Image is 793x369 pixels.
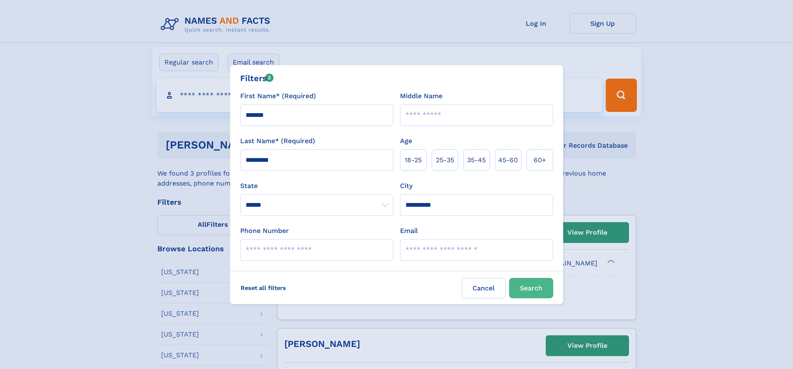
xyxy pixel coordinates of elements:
[436,155,454,165] span: 25‑35
[235,278,291,298] label: Reset all filters
[240,91,316,101] label: First Name* (Required)
[400,226,418,236] label: Email
[240,181,393,191] label: State
[467,155,486,165] span: 35‑45
[240,226,289,236] label: Phone Number
[400,181,413,191] label: City
[509,278,553,298] button: Search
[400,91,442,101] label: Middle Name
[240,72,274,84] div: Filters
[498,155,518,165] span: 45‑60
[462,278,506,298] label: Cancel
[534,155,546,165] span: 60+
[240,136,315,146] label: Last Name* (Required)
[405,155,422,165] span: 18‑25
[400,136,412,146] label: Age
